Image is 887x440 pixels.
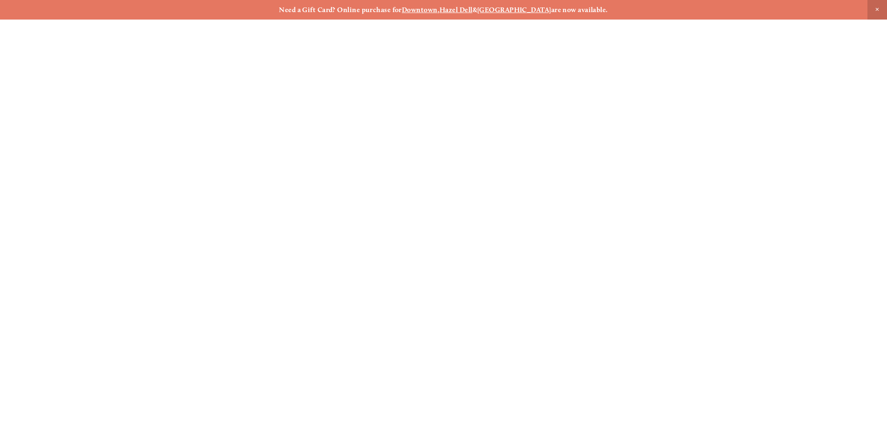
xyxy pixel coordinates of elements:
[477,6,551,14] a: [GEOGRAPHIC_DATA]
[473,6,477,14] strong: &
[402,6,438,14] a: Downtown
[438,6,440,14] strong: ,
[440,6,473,14] a: Hazel Dell
[279,6,402,14] strong: Need a Gift Card? Online purchase for
[551,6,608,14] strong: are now available.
